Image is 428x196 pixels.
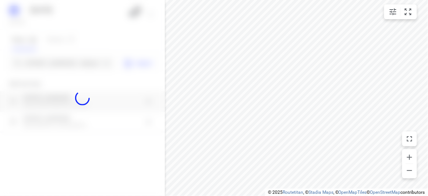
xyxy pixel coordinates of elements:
[370,190,401,195] a: OpenStreetMap
[401,4,415,19] button: Fit zoom
[384,4,417,19] div: small contained button group
[339,190,367,195] a: OpenMapTiles
[308,190,333,195] a: Stadia Maps
[283,190,303,195] a: Routetitan
[386,4,400,19] button: Map settings
[268,190,425,195] li: © 2025 , © , © © contributors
